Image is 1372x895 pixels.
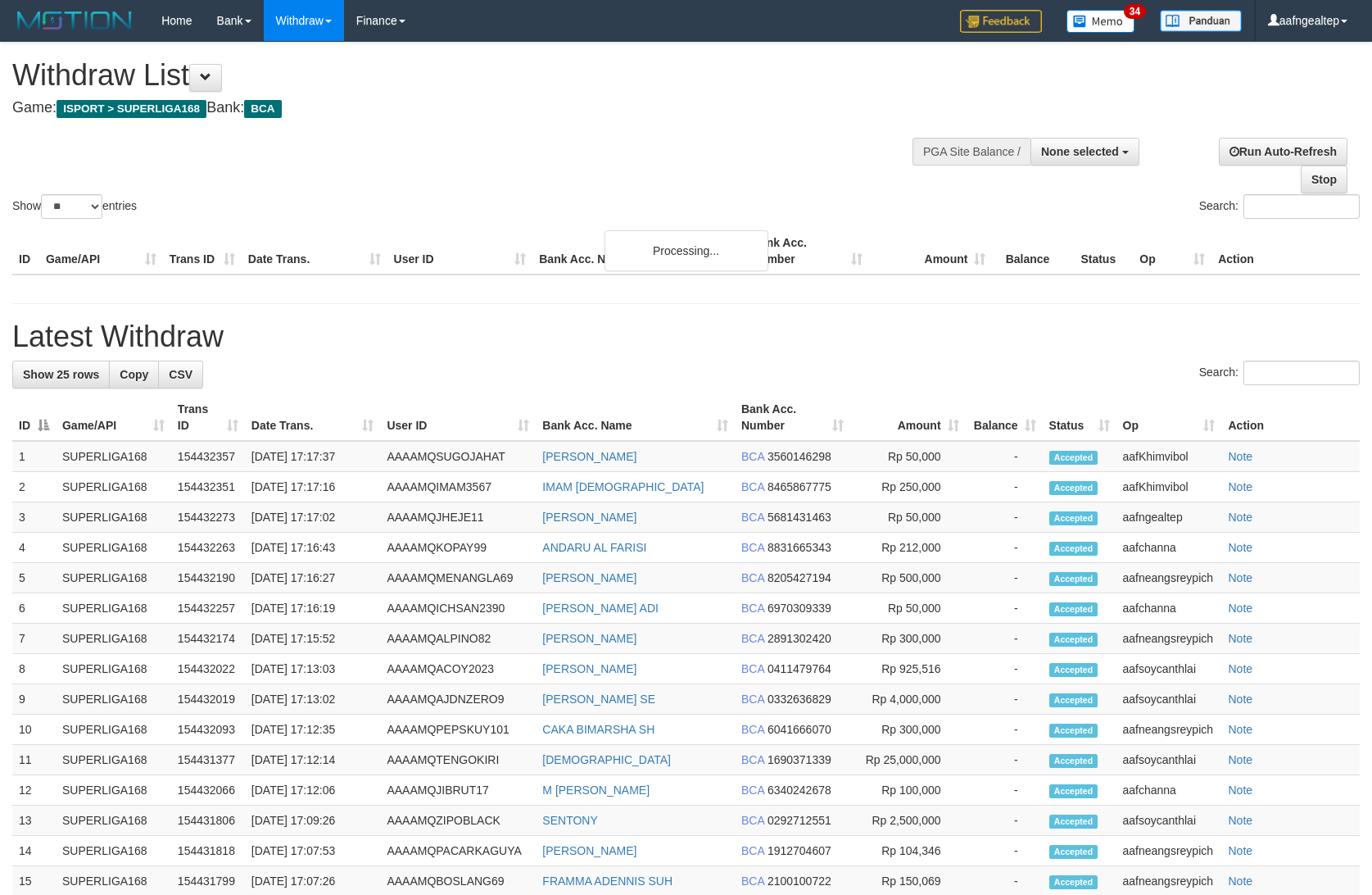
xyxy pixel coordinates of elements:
[57,100,206,118] span: ISPORT > SUPERLIGA168
[768,753,831,766] span: Copy 1690371339 to clipboard
[992,228,1074,275] th: Balance
[1211,228,1360,275] th: Action
[1228,480,1252,493] a: Note
[245,624,381,654] td: [DATE] 17:15:52
[1030,138,1139,166] button: None selected
[12,394,56,441] th: ID: activate to sort column descending
[741,602,764,615] span: BCA
[966,441,1043,472] td: -
[171,775,245,806] td: 154432066
[850,806,966,836] td: Rp 2,500,000
[56,745,171,775] td: SUPERLIGA168
[41,194,102,219] select: Showentries
[56,472,171,502] td: SUPERLIGA168
[1228,753,1252,766] a: Note
[1221,394,1360,441] th: Action
[542,450,636,463] a: [PERSON_NAME]
[56,624,171,654] td: SUPERLIGA168
[850,472,966,502] td: Rp 250,000
[1041,145,1119,158] span: None selected
[850,441,966,472] td: Rp 50,000
[966,715,1043,745] td: -
[735,394,850,441] th: Bank Acc. Number: activate to sort column ascending
[1219,138,1347,166] a: Run Auto-Refresh
[850,624,966,654] td: Rp 300,000
[56,441,171,472] td: SUPERLIGA168
[869,228,993,275] th: Amount
[1049,602,1098,616] span: Accepted
[1199,194,1360,219] label: Search:
[741,632,764,645] span: BCA
[741,814,764,827] span: BCA
[768,450,831,463] span: Copy 3560146298 to clipboard
[245,394,381,441] th: Date Trans.: activate to sort column ascending
[56,502,171,533] td: SUPERLIGA168
[1049,754,1098,768] span: Accepted
[850,745,966,775] td: Rp 25,000,000
[12,533,56,563] td: 4
[1301,166,1347,193] a: Stop
[56,563,171,593] td: SUPERLIGA168
[966,836,1043,866] td: -
[850,533,966,563] td: Rp 212,000
[1116,441,1222,472] td: aafKhimvibol
[380,775,536,806] td: AAAAMQJIBRUT17
[244,100,281,118] span: BCA
[850,684,966,715] td: Rp 4,000,000
[169,368,192,381] span: CSV
[850,715,966,745] td: Rp 300,000
[542,784,650,797] a: M [PERSON_NAME]
[56,836,171,866] td: SUPERLIGA168
[1074,228,1133,275] th: Status
[1228,784,1252,797] a: Note
[1228,844,1252,857] a: Note
[1228,662,1252,675] a: Note
[768,511,831,524] span: Copy 5681431463 to clipboard
[171,472,245,502] td: 154432351
[1049,815,1098,829] span: Accepted
[12,320,1360,353] h1: Latest Withdraw
[56,775,171,806] td: SUPERLIGA168
[741,875,764,888] span: BCA
[768,844,831,857] span: Copy 1912704607 to clipboard
[380,654,536,684] td: AAAAMQACOY2023
[245,441,381,472] td: [DATE] 17:17:37
[245,563,381,593] td: [DATE] 17:16:27
[966,502,1043,533] td: -
[56,394,171,441] th: Game/API: activate to sort column ascending
[12,472,56,502] td: 2
[380,563,536,593] td: AAAAMQMENANGLA69
[542,480,704,493] a: IMAM [DEMOGRAPHIC_DATA]
[966,745,1043,775] td: -
[12,100,899,116] h4: Game: Bank:
[1116,593,1222,624] td: aafchanna
[768,875,831,888] span: Copy 2100100722 to clipboard
[1116,806,1222,836] td: aafsoycanthlai
[1116,533,1222,563] td: aafchanna
[1116,745,1222,775] td: aafsoycanthlai
[245,745,381,775] td: [DATE] 17:12:14
[1116,684,1222,715] td: aafsoycanthlai
[1228,632,1252,645] a: Note
[158,361,203,388] a: CSV
[850,775,966,806] td: Rp 100,000
[741,753,764,766] span: BCA
[245,684,381,715] td: [DATE] 17:13:02
[12,775,56,806] td: 12
[171,684,245,715] td: 154432019
[1116,715,1222,745] td: aafneangsreypich
[850,654,966,684] td: Rp 925,516
[380,472,536,502] td: AAAAMQIMAM3567
[850,502,966,533] td: Rp 50,000
[1228,693,1252,706] a: Note
[245,654,381,684] td: [DATE] 17:13:03
[912,138,1030,166] div: PGA Site Balance /
[542,662,636,675] a: [PERSON_NAME]
[171,806,245,836] td: 154431806
[245,836,381,866] td: [DATE] 17:07:53
[966,394,1043,441] th: Balance: activate to sort column ascending
[542,632,636,645] a: [PERSON_NAME]
[745,228,869,275] th: Bank Acc. Number
[171,441,245,472] td: 154432357
[56,593,171,624] td: SUPERLIGA168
